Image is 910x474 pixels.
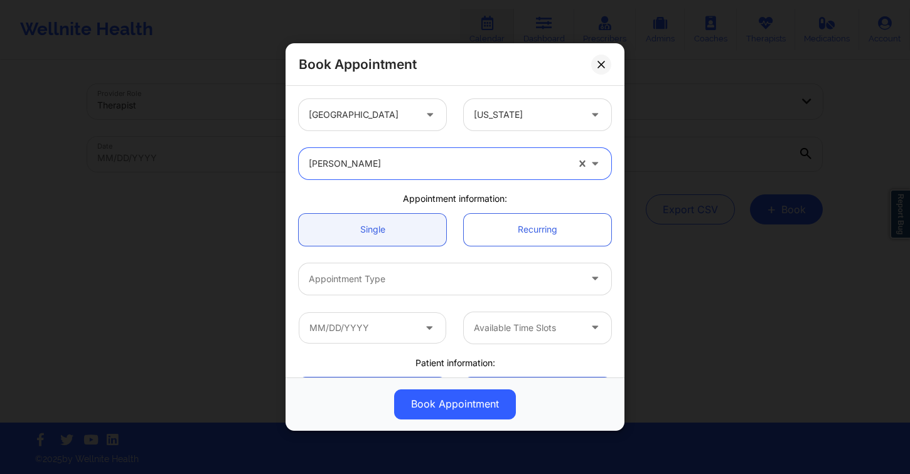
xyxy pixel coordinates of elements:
a: Single [299,214,446,246]
a: Recurring [464,214,611,246]
input: MM/DD/YYYY [299,312,446,344]
div: Appointment information: [290,192,620,205]
div: [GEOGRAPHIC_DATA] [309,99,415,130]
div: [PERSON_NAME] [309,148,567,179]
div: [US_STATE] [474,99,580,130]
button: Book Appointment [394,389,516,419]
div: Patient information: [290,357,620,369]
h2: Book Appointment [299,56,417,73]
